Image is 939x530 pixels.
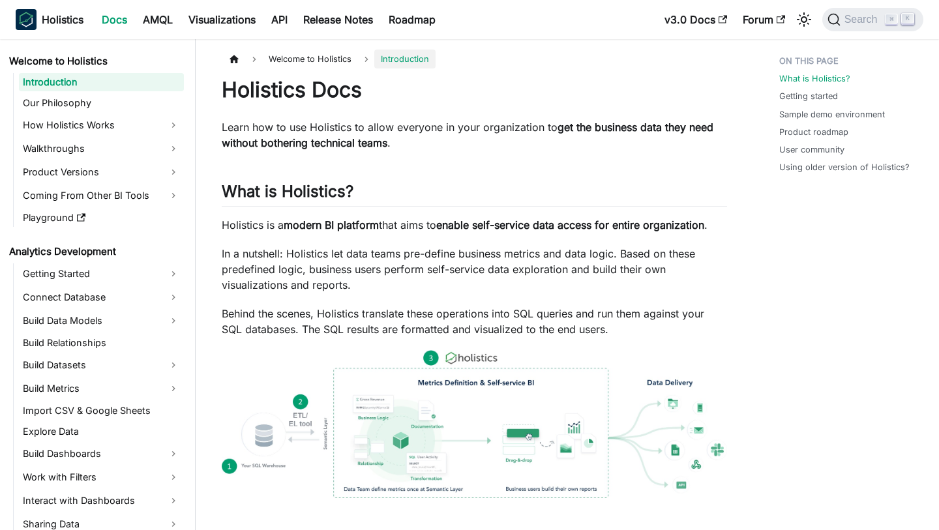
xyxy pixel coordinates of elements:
img: Holistics [16,9,37,30]
a: Release Notes [295,9,381,30]
p: Learn how to use Holistics to allow everyone in your organization to . [222,119,727,151]
b: Holistics [42,12,83,27]
a: Getting Started [19,263,184,284]
span: Search [841,14,886,25]
a: Import CSV & Google Sheets [19,402,184,420]
a: User community [779,143,844,156]
a: Build Datasets [19,355,184,375]
a: Analytics Development [5,243,184,261]
a: Using older version of Holistics? [779,161,910,173]
a: Interact with Dashboards [19,490,184,511]
kbd: ⌘ [885,14,898,25]
a: Product Versions [19,162,184,183]
a: HolisticsHolistics [16,9,83,30]
a: Work with Filters [19,467,184,488]
a: How Holistics Works [19,115,184,136]
a: Docs [94,9,135,30]
p: Behind the scenes, Holistics translate these operations into SQL queries and run them against you... [222,306,727,337]
a: Build Metrics [19,378,184,399]
strong: enable self-service data access for entire organization [436,218,704,231]
a: Coming From Other BI Tools [19,185,184,206]
strong: modern BI platform [284,218,379,231]
a: Walkthroughs [19,138,184,159]
a: Build Relationships [19,334,184,352]
a: Getting started [779,90,838,102]
a: Introduction [19,73,184,91]
h2: What is Holistics? [222,182,727,207]
a: Welcome to Holistics [5,52,184,70]
a: Home page [222,50,246,68]
a: Build Dashboards [19,443,184,464]
a: Playground [19,209,184,227]
span: Introduction [374,50,436,68]
a: API [263,9,295,30]
a: Explore Data [19,422,184,441]
img: How Holistics fits in your Data Stack [222,350,727,498]
a: Forum [735,9,793,30]
nav: Breadcrumbs [222,50,727,68]
a: Our Philosophy [19,94,184,112]
a: v3.0 Docs [657,9,735,30]
a: Build Data Models [19,310,184,331]
p: Holistics is a that aims to . [222,217,727,233]
a: Visualizations [181,9,263,30]
a: Roadmap [381,9,443,30]
a: Sample demo environment [779,108,885,121]
a: Connect Database [19,287,184,308]
h1: Holistics Docs [222,77,727,103]
button: Switch between dark and light mode (currently light mode) [794,9,814,30]
p: In a nutshell: Holistics let data teams pre-define business metrics and data logic. Based on thes... [222,246,727,293]
kbd: K [901,13,914,25]
a: AMQL [135,9,181,30]
a: What is Holistics? [779,72,850,85]
a: Product roadmap [779,126,848,138]
button: Search (Command+K) [822,8,923,31]
span: Welcome to Holistics [262,50,358,68]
